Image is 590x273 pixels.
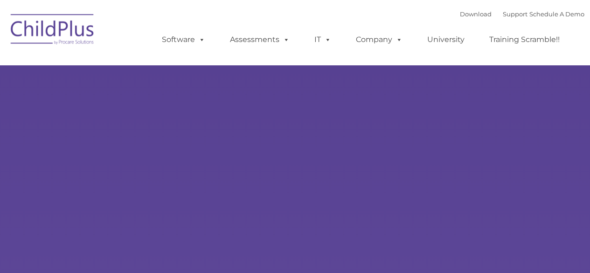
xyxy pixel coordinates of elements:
a: Software [153,30,215,49]
a: IT [305,30,340,49]
a: Support [503,10,528,18]
a: Training Scramble!! [480,30,569,49]
a: University [418,30,474,49]
font: | [460,10,584,18]
a: Schedule A Demo [529,10,584,18]
a: Assessments [221,30,299,49]
a: Download [460,10,492,18]
img: ChildPlus by Procare Solutions [6,7,99,54]
a: Company [347,30,412,49]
